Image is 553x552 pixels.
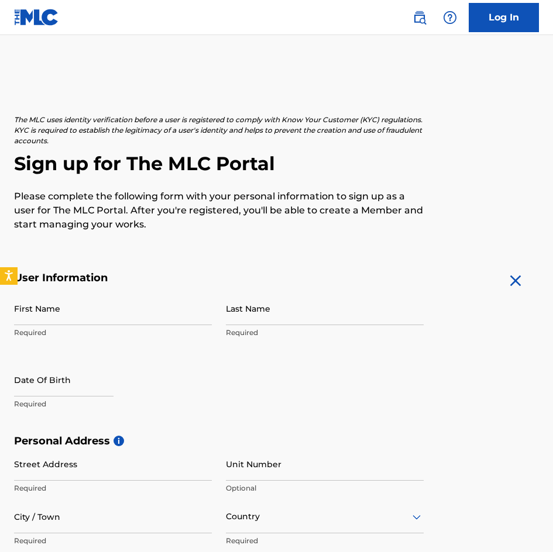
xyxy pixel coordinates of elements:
[14,536,212,546] p: Required
[14,9,59,26] img: MLC Logo
[14,115,424,146] p: The MLC uses identity verification before a user is registered to comply with Know Your Customer ...
[469,3,539,32] a: Log In
[413,11,427,25] img: search
[14,271,424,285] h5: User Information
[14,189,424,232] p: Please complete the following form with your personal information to sign up as a user for The ML...
[14,152,539,175] h2: Sign up for The MLC Portal
[226,536,424,546] p: Required
[14,399,212,409] p: Required
[14,434,539,448] h5: Personal Address
[14,327,212,338] p: Required
[443,11,457,25] img: help
[506,271,525,290] img: close
[226,483,424,494] p: Optional
[408,6,431,29] a: Public Search
[14,483,212,494] p: Required
[114,436,124,446] span: i
[438,6,462,29] div: Help
[226,327,424,338] p: Required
